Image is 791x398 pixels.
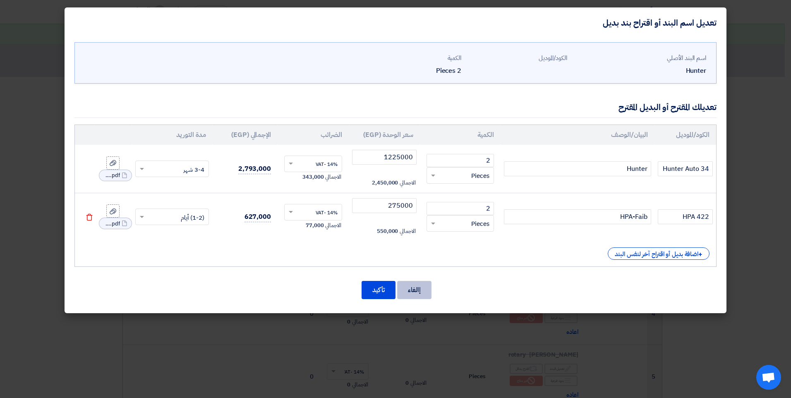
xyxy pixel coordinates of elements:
[103,171,120,180] span: tctcasbrochurete_1758619823676.pdf
[427,154,494,167] input: RFQ_STEP1.ITEMS.2.AMOUNT_TITLE
[468,53,567,63] div: الكود/الموديل
[618,101,717,113] div: تعديلك المقترح أو البديل المقترح
[362,66,461,76] div: 2 Pieces
[400,179,415,187] span: الاجمالي
[103,220,120,228] span: MVFSigbe_1759671558998.pdf
[603,17,717,28] h4: تعديل اسم البند أو اقتراح بند بديل
[574,66,706,76] div: Hunter
[400,227,415,235] span: الاجمالي
[212,125,278,145] th: الإجمالي (EGP)
[427,202,494,215] input: RFQ_STEP1.ITEMS.2.AMOUNT_TITLE
[501,125,654,145] th: البيان/الوصف
[352,150,417,165] input: أدخل سعر الوحدة
[504,209,651,224] input: Add Item Description
[306,221,324,230] span: 77,000
[574,53,706,63] div: اسم البند الأصلي
[658,209,713,224] input: الموديل
[325,173,341,181] span: الاجمالي
[362,53,461,63] div: الكمية
[658,161,713,176] input: الموديل
[654,125,716,145] th: الكود/الموديل
[325,221,341,230] span: الاجمالي
[397,281,431,299] button: إالغاء
[608,247,710,260] div: اضافة بديل أو اقتراح آخر لنفس البند
[420,125,501,145] th: الكمية
[504,161,651,176] input: Add Item Description
[698,249,702,259] span: +
[302,173,324,181] span: 343,000
[284,204,342,221] ng-select: VAT
[471,219,489,229] span: Pieces
[352,198,417,213] input: أدخل سعر الوحدة
[377,227,398,235] span: 550,000
[756,365,781,390] div: Open chat
[372,179,398,187] span: 2,450,000
[471,171,489,181] span: Pieces
[238,164,271,174] span: 2,793,000
[349,125,420,145] th: سعر الوحدة (EGP)
[132,125,213,145] th: مدة التوريد
[244,212,271,222] span: 627,000
[362,281,395,299] button: تأكيد
[284,156,342,172] ng-select: VAT
[278,125,349,145] th: الضرائب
